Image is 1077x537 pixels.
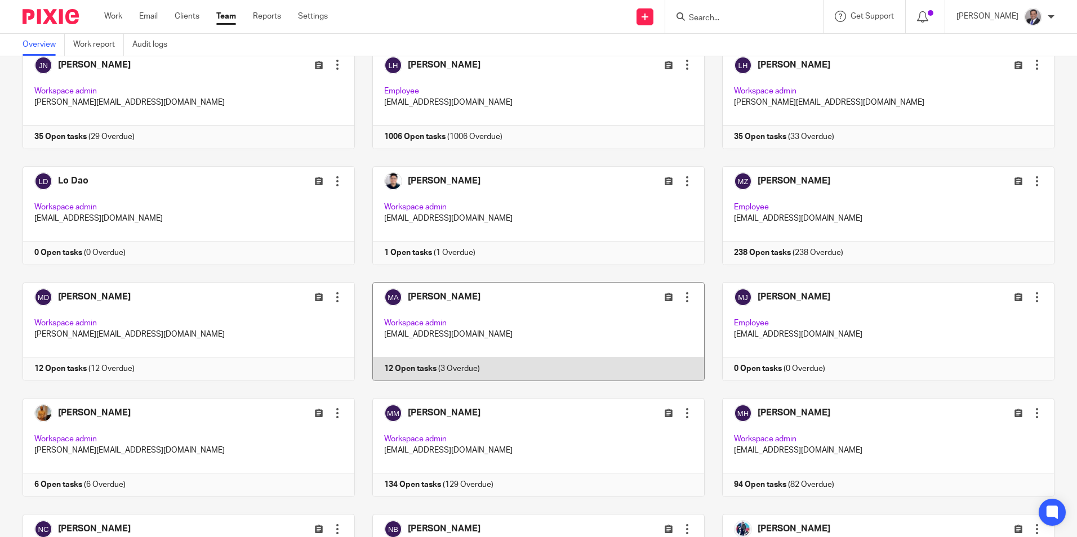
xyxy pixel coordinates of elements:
[139,11,158,22] a: Email
[253,11,281,22] a: Reports
[956,11,1018,22] p: [PERSON_NAME]
[175,11,199,22] a: Clients
[104,11,122,22] a: Work
[1024,8,1042,26] img: thumbnail_IMG_0720.jpg
[23,9,79,24] img: Pixie
[688,14,789,24] input: Search
[216,11,236,22] a: Team
[851,12,894,20] span: Get Support
[23,34,65,56] a: Overview
[298,11,328,22] a: Settings
[73,34,124,56] a: Work report
[132,34,176,56] a: Audit logs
